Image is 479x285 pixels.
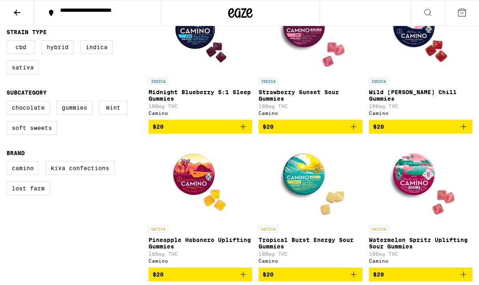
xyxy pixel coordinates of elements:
[149,237,252,250] p: Pineapple Habanero Uplifting Gummies
[380,140,461,221] img: Camino - Watermelon Spritz Uplifting Sour Gummies
[56,101,93,114] label: Gummies
[263,271,274,278] span: $20
[149,140,252,268] a: Open page for Pineapple Habanero Uplifting Gummies from Camino
[259,258,362,263] div: Camino
[6,101,50,114] label: Chocolate
[369,110,473,116] div: Camino
[99,101,127,114] label: Mint
[153,271,164,278] span: $20
[149,251,252,257] p: 100mg THC
[373,271,384,278] span: $20
[6,121,57,135] label: Soft Sweets
[369,237,473,250] p: Watermelon Spritz Uplifting Sour Gummies
[5,6,58,12] span: Hi. Need any help?
[259,237,362,250] p: Tropical Burst Energy Sour Gummies
[41,40,74,54] label: Hybrid
[263,123,274,130] span: $20
[369,268,473,281] button: Add to bag
[6,60,39,74] label: Sativa
[369,120,473,134] button: Add to bag
[149,225,168,233] p: SATIVA
[153,123,164,130] span: $20
[6,150,25,156] legend: Brand
[6,89,47,96] legend: Subcategory
[369,104,473,109] p: 100mg THC
[369,78,388,85] p: INDICA
[149,89,252,102] p: Midnight Blueberry 5:1 Sleep Gummies
[373,123,384,130] span: $20
[259,140,362,268] a: Open page for Tropical Burst Energy Sour Gummies from Camino
[149,258,252,263] div: Camino
[259,104,362,109] p: 100mg THC
[6,40,35,54] label: CBD
[369,225,388,233] p: SATIVA
[160,140,241,221] img: Camino - Pineapple Habanero Uplifting Gummies
[369,258,473,263] div: Camino
[369,140,473,268] a: Open page for Watermelon Spritz Uplifting Sour Gummies from Camino
[270,140,351,221] img: Camino - Tropical Burst Energy Sour Gummies
[369,251,473,257] p: 100mg THC
[259,110,362,116] div: Camino
[45,161,114,175] label: Kiva Confections
[80,40,113,54] label: Indica
[259,89,362,102] p: Strawberry Sunset Sour Gummies
[259,120,362,134] button: Add to bag
[6,181,50,195] label: Lost Farm
[149,78,168,85] p: INDICA
[6,29,47,35] legend: Strain Type
[259,268,362,281] button: Add to bag
[259,251,362,257] p: 100mg THC
[259,78,278,85] p: INDICA
[259,225,278,233] p: SATIVA
[6,161,39,175] label: Camino
[149,268,252,281] button: Add to bag
[149,104,252,109] p: 100mg THC
[369,89,473,102] p: Wild [PERSON_NAME] Chill Gummies
[149,120,252,134] button: Add to bag
[149,110,252,116] div: Camino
